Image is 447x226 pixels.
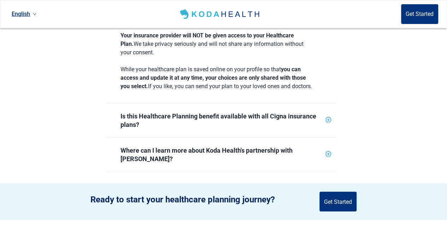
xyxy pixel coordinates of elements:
label: you can access and update it at any time, your choices are only shared with those you select. [120,66,306,90]
span: down [33,12,36,16]
label: While your healthcare plan is saved online on your profile so that [120,66,281,73]
div: Is this Healthcare Planning benefit available with all Cigna insurance plans? [120,112,323,129]
h2: Ready to start your healthcare planning journey? [90,195,275,204]
span: plus-circle [325,117,331,123]
label: If you like, you can send your plan to your loved ones and doctors. [148,83,312,90]
img: Koda Health [178,8,262,20]
button: Get Started [401,4,438,24]
div: Where can I learn more about Koda Health's partnership with [PERSON_NAME]? [120,146,323,163]
a: Current language: English [9,8,39,20]
label: We take privacy seriously and will not share any information without your consent. [120,41,304,56]
label: Your insurance provider will NOT be given access to your Healthcare Plan. [120,32,294,47]
span: plus-circle [325,151,331,157]
div: Where can I learn more about Koda Health's partnership with [PERSON_NAME]? [106,138,337,172]
button: Get Started [319,192,357,212]
div: Is this Healthcare Planning benefit available with all Cigna insurance plans? [106,104,337,138]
